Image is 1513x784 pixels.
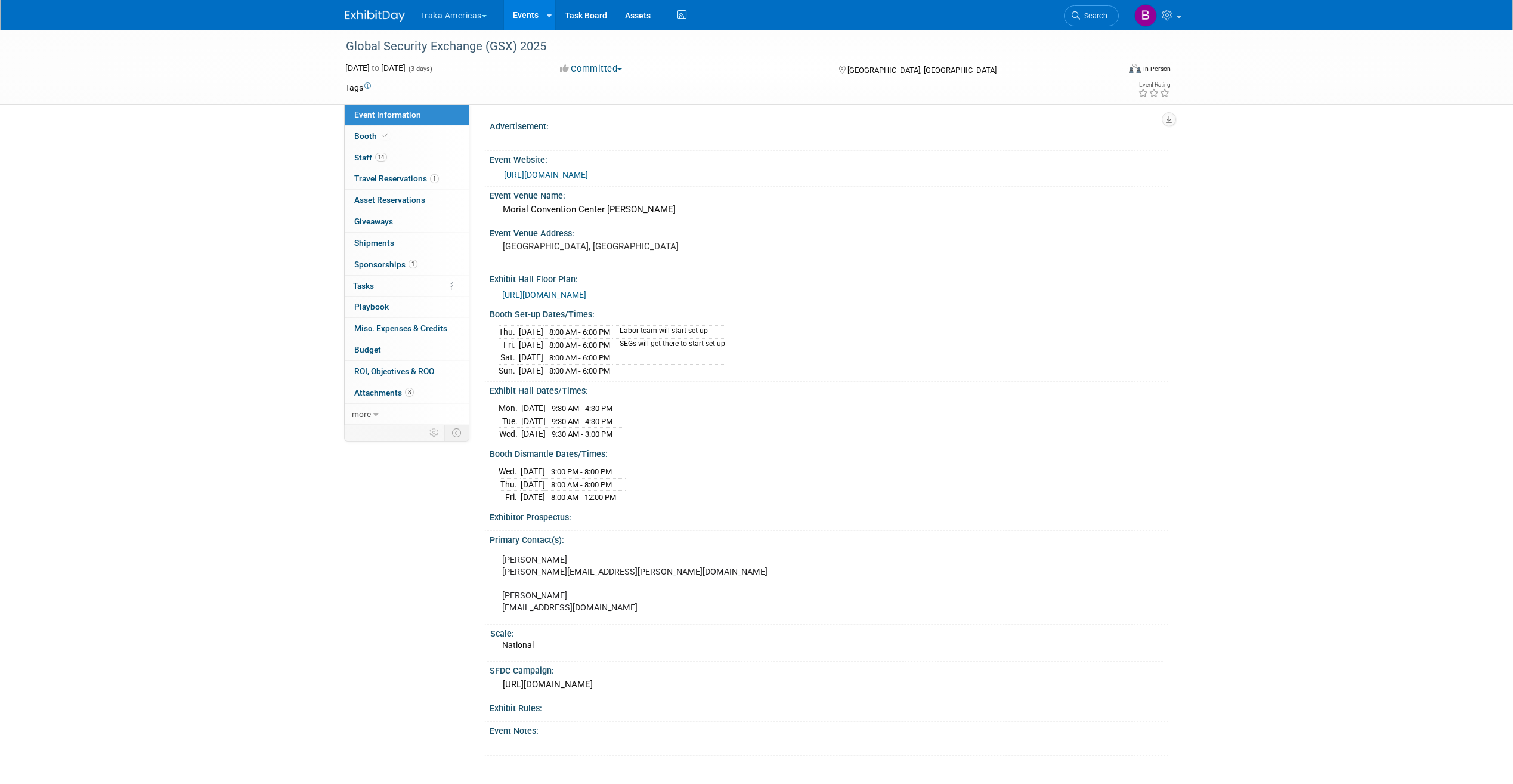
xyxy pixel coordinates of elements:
[519,326,543,339] td: [DATE]
[370,63,381,73] span: to
[345,211,469,232] a: Giveaways
[499,675,1159,694] div: [URL][DOMAIN_NAME]
[1064,5,1119,26] a: Search
[494,548,1036,620] div: [PERSON_NAME] [PERSON_NAME][EMAIL_ADDRESS][PERSON_NAME][DOMAIN_NAME] [PERSON_NAME] [EMAIL_ADDRESS...
[499,491,521,504] td: Fri.
[499,428,521,440] td: Wed.
[345,233,469,254] a: Shipments
[354,302,389,311] span: Playbook
[521,478,545,491] td: [DATE]
[502,640,534,650] span: National
[354,131,391,141] span: Booth
[499,200,1159,219] div: Morial Convention Center [PERSON_NAME]
[490,445,1168,460] div: Booth Dismantle Dates/Times:
[499,465,521,479] td: Wed.
[353,281,374,291] span: Tasks
[503,241,759,252] pre: [GEOGRAPHIC_DATA], [GEOGRAPHIC_DATA]
[345,254,469,275] a: Sponsorships1
[521,491,545,504] td: [DATE]
[345,297,469,317] a: Playbook
[345,404,469,425] a: more
[549,366,610,375] span: 8:00 AM - 6:00 PM
[345,126,469,147] a: Booth
[612,326,725,339] td: Labor team will start set-up
[490,625,1163,640] div: Scale:
[549,328,610,337] span: 8:00 AM - 6:00 PM
[1138,82,1170,88] div: Event Rating
[521,428,546,440] td: [DATE]
[354,217,393,226] span: Giveaways
[552,404,612,413] span: 9:30 AM - 4:30 PM
[354,260,417,269] span: Sponsorships
[1080,11,1107,20] span: Search
[342,36,1101,57] div: Global Security Exchange (GSX) 2025
[490,151,1168,166] div: Event Website:
[551,493,616,502] span: 8:00 AM - 12:00 PM
[354,366,434,376] span: ROI, Objectives & ROO
[847,66,997,75] span: [GEOGRAPHIC_DATA], [GEOGRAPHIC_DATA]
[345,147,469,168] a: Staff14
[407,65,432,73] span: (3 days)
[490,270,1168,285] div: Exhibit Hall Floor Plan:
[502,290,586,300] a: [URL][DOMAIN_NAME]
[354,238,394,248] span: Shipments
[354,345,381,354] span: Budget
[519,365,543,377] td: [DATE]
[352,409,371,419] span: more
[1134,4,1157,27] img: Brian Davidson
[354,153,387,162] span: Staff
[345,82,371,94] td: Tags
[345,276,469,297] a: Tasks
[499,415,521,428] td: Tue.
[556,63,627,75] button: Committed
[345,318,469,339] a: Misc. Expenses & Credits
[345,10,405,22] img: ExhibitDay
[519,351,543,365] td: [DATE]
[345,382,469,403] a: Attachments8
[345,168,469,189] a: Travel Reservations1
[490,508,1168,523] div: Exhibitor Prospectus:
[521,402,546,415] td: [DATE]
[490,305,1168,320] div: Booth Set-up Dates/Times:
[499,351,519,365] td: Sat.
[345,104,469,125] a: Event Information
[490,382,1168,397] div: Exhibit Hall Dates/Times:
[375,153,387,162] span: 14
[499,478,521,491] td: Thu.
[490,118,1168,132] div: Advertisement:
[490,699,1168,714] div: Exhibit Rules:
[490,531,1168,546] div: Primary Contact(s):
[345,339,469,360] a: Budget
[499,326,519,339] td: Thu.
[354,195,425,205] span: Asset Reservations
[354,174,439,183] span: Travel Reservations
[1143,64,1171,73] div: In-Person
[521,465,545,479] td: [DATE]
[345,190,469,211] a: Asset Reservations
[549,353,610,362] span: 8:00 AM - 6:00 PM
[551,480,612,489] span: 8:00 AM - 8:00 PM
[499,365,519,377] td: Sun.
[552,417,612,426] span: 9:30 AM - 4:30 PM
[1129,64,1141,73] img: Format-Inperson.png
[504,170,588,180] a: [URL][DOMAIN_NAME]
[490,662,1168,677] div: SFDC Campaign:
[499,338,519,351] td: Fri.
[490,187,1168,202] div: Event Venue Name:
[612,338,725,351] td: SEGs will get there to start set-up
[354,323,447,333] span: Misc. Expenses & Credits
[405,388,414,397] span: 8
[549,341,610,350] span: 8:00 AM - 6:00 PM
[430,174,439,183] span: 1
[345,361,469,382] a: ROI, Objectives & ROO
[490,722,1168,737] div: Event Notes:
[519,338,543,351] td: [DATE]
[444,425,469,440] td: Toggle Event Tabs
[424,425,445,440] td: Personalize Event Tab Strip
[345,63,406,73] span: [DATE] [DATE]
[552,430,612,439] span: 9:30 AM - 3:00 PM
[409,260,417,268] span: 1
[521,415,546,428] td: [DATE]
[354,110,421,119] span: Event Information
